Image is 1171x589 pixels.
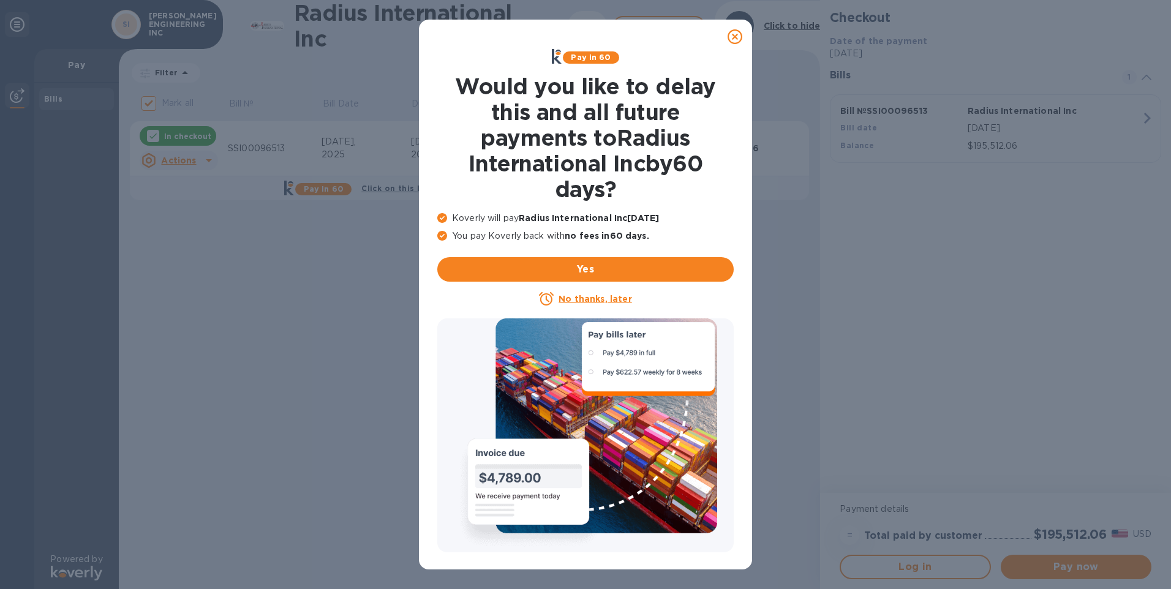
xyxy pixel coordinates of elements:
span: Yes [447,262,724,277]
b: no fees in 60 days . [565,231,649,241]
b: Pay in 60 [571,53,611,62]
p: Koverly will pay [437,212,734,225]
u: No thanks, later [559,294,631,304]
h1: Would you like to delay this and all future payments to Radius International Inc by 60 days ? [437,73,734,202]
b: Radius International Inc [DATE] [519,213,659,223]
button: Yes [437,257,734,282]
p: You pay Koverly back with [437,230,734,242]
